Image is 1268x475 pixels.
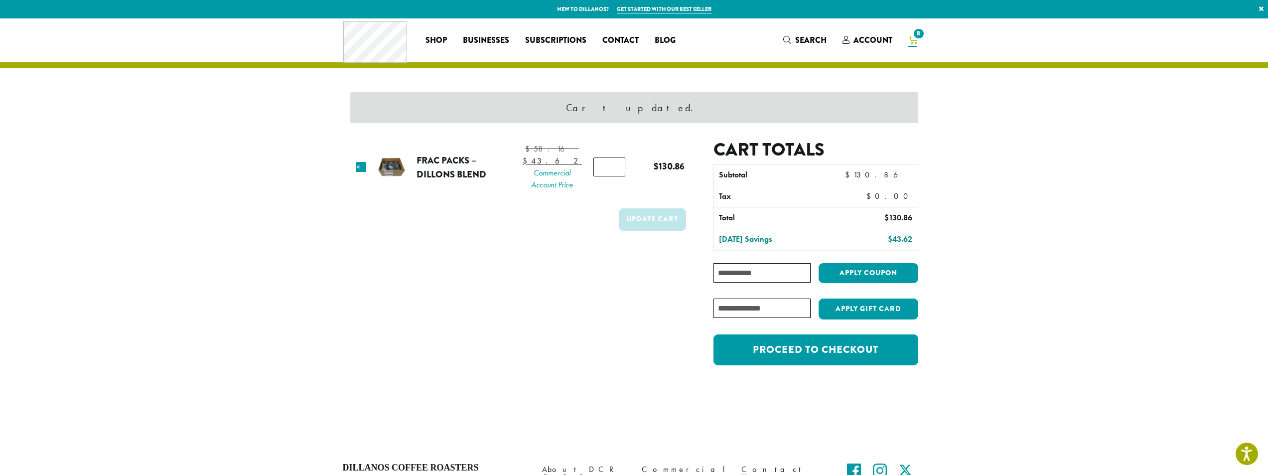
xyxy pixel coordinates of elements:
span: $ [845,169,853,180]
img: DCR Frac Pack | Pre-Ground Pre-Portioned Coffees [375,151,408,183]
th: Tax [714,186,858,207]
bdi: 130.86 [884,212,912,223]
span: $ [525,144,534,154]
bdi: 130.86 [845,169,912,180]
span: Shop [425,34,447,47]
bdi: 0.00 [866,191,913,201]
bdi: 58.16 [525,144,579,154]
span: $ [884,212,889,223]
span: Search [795,34,827,46]
a: Remove this item [356,162,366,172]
bdi: 130.86 [654,159,685,173]
input: Product quantity [593,158,625,176]
span: Subscriptions [525,34,586,47]
bdi: 43.62 [523,156,582,166]
span: 8 [912,27,925,40]
span: Commercial Account Price [523,167,582,191]
span: $ [866,191,875,201]
span: Account [853,34,892,46]
a: Frac Packs – Dillons Blend [417,154,486,181]
th: Subtotal [714,165,836,186]
button: Update cart [619,208,686,231]
h4: Dillanos Coffee Roasters [343,463,527,474]
div: Cart updated. [350,92,918,123]
th: [DATE] Savings [714,229,836,250]
th: Total [714,208,836,229]
button: Apply Gift Card [819,299,918,319]
a: Search [775,32,835,48]
span: $ [654,159,659,173]
a: Proceed to checkout [713,334,918,365]
span: Blog [655,34,676,47]
span: $ [523,156,531,166]
bdi: 43.62 [888,234,912,244]
span: Businesses [463,34,509,47]
a: Get started with our best seller [617,5,711,13]
a: Shop [418,32,455,48]
h2: Cart totals [713,139,918,160]
span: Contact [602,34,639,47]
span: $ [888,234,892,244]
button: Apply coupon [819,263,918,284]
